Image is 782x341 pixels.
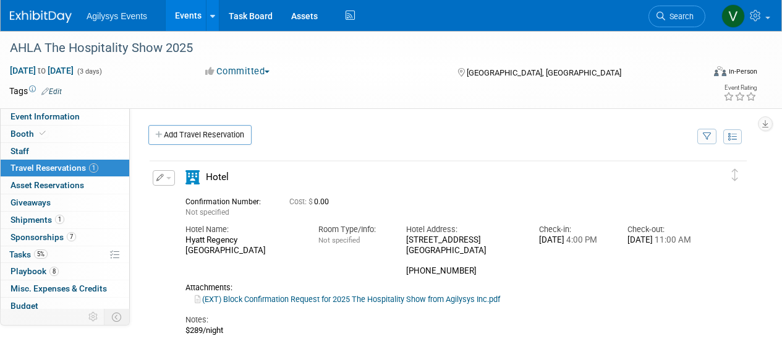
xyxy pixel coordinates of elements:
[627,235,697,246] div: [DATE]
[55,215,64,224] span: 1
[289,197,314,206] span: Cost: $
[1,229,129,246] a: Sponsorships7
[1,298,129,314] a: Budget
[723,85,757,91] div: Event Rating
[36,66,48,76] span: to
[185,224,300,235] div: Hotel Name:
[406,235,521,277] div: [STREET_ADDRESS] [GEOGRAPHIC_DATA] [PHONE_NUMBER]
[9,85,62,97] td: Tags
[11,232,76,242] span: Sponsorships
[104,309,130,325] td: Toggle Event Tabs
[1,108,129,125] a: Event Information
[467,68,621,77] span: [GEOGRAPHIC_DATA], [GEOGRAPHIC_DATA]
[728,67,757,76] div: In-Person
[87,11,147,21] span: Agilysys Events
[206,171,229,183] span: Hotel
[539,235,609,246] div: [DATE]
[40,130,46,137] i: Booth reservation complete
[185,170,200,184] i: Hotel
[41,87,62,96] a: Edit
[627,224,697,235] div: Check-out:
[148,125,252,145] a: Add Travel Reservation
[1,126,129,142] a: Booth
[11,283,107,293] span: Misc. Expenses & Credits
[732,169,738,181] i: Click and drag to move item
[11,111,80,121] span: Event Information
[318,224,388,235] div: Room Type/Info:
[201,65,274,78] button: Committed
[185,235,300,256] div: Hyatt Regency [GEOGRAPHIC_DATA]
[185,194,271,207] div: Confirmation Number:
[6,37,694,59] div: AHLA The Hospitality Show 2025
[289,197,334,206] span: 0.00
[11,146,29,156] span: Staff
[185,208,229,217] span: Not specified
[11,129,48,139] span: Booth
[1,194,129,211] a: Giveaways
[648,6,705,27] a: Search
[648,64,757,83] div: Event Format
[11,215,64,225] span: Shipments
[11,301,38,311] span: Budget
[9,249,48,259] span: Tasks
[665,12,694,21] span: Search
[195,295,500,304] a: (EXT) Block Confirmation Request for 2025 The Hospitality Show from Agilysys Inc.pdf
[1,280,129,297] a: Misc. Expenses & Credits
[564,235,597,244] span: 4:00 PM
[9,65,74,76] span: [DATE] [DATE]
[406,224,521,235] div: Hotel Address:
[10,11,72,23] img: ExhibitDay
[11,266,59,276] span: Playbook
[1,160,129,176] a: Travel Reservations1
[1,263,129,280] a: Playbook8
[185,283,697,293] div: Attachments:
[76,67,102,76] span: (3 days)
[703,133,712,141] i: Filter by Traveler
[11,163,98,173] span: Travel Reservations
[653,235,691,244] span: 11:00 AM
[1,212,129,228] a: Shipments1
[83,309,104,325] td: Personalize Event Tab Strip
[34,249,48,259] span: 5%
[89,163,98,173] span: 1
[1,246,129,263] a: Tasks5%
[1,143,129,160] a: Staff
[721,4,745,28] img: Vaitiare Munoz
[11,197,51,207] span: Giveaways
[49,267,59,276] span: 8
[185,314,697,326] div: Notes:
[185,326,697,335] div: $289/night
[67,232,76,241] span: 7
[539,224,609,235] div: Check-in:
[11,180,84,190] span: Asset Reservations
[1,177,129,194] a: Asset Reservations
[714,66,726,76] img: Format-Inperson.png
[318,236,360,244] span: Not specified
